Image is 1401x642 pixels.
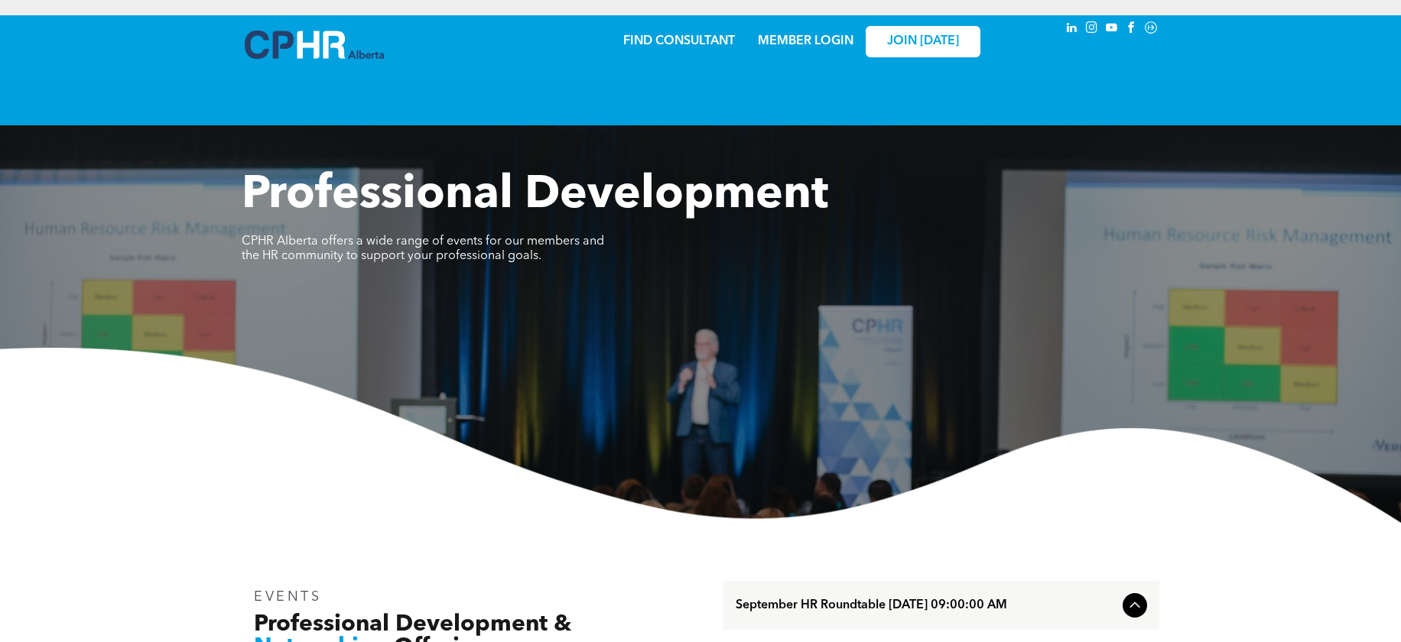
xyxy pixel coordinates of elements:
a: JOIN [DATE] [866,26,980,57]
a: instagram [1083,19,1100,40]
span: EVENTS [254,590,322,604]
span: September HR Roundtable [DATE] 09:00:00 AM [736,598,1117,613]
a: facebook [1123,19,1139,40]
a: linkedin [1063,19,1080,40]
span: CPHR Alberta offers a wide range of events for our members and the HR community to support your p... [242,235,604,262]
a: FIND CONSULTANT [623,35,735,47]
img: A blue and white logo for cp alberta [245,31,384,59]
span: JOIN [DATE] [887,34,959,49]
span: Professional Development [242,173,828,219]
a: youtube [1103,19,1120,40]
a: MEMBER LOGIN [758,35,853,47]
span: Professional Development & [254,613,571,636]
a: Social network [1143,19,1159,40]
